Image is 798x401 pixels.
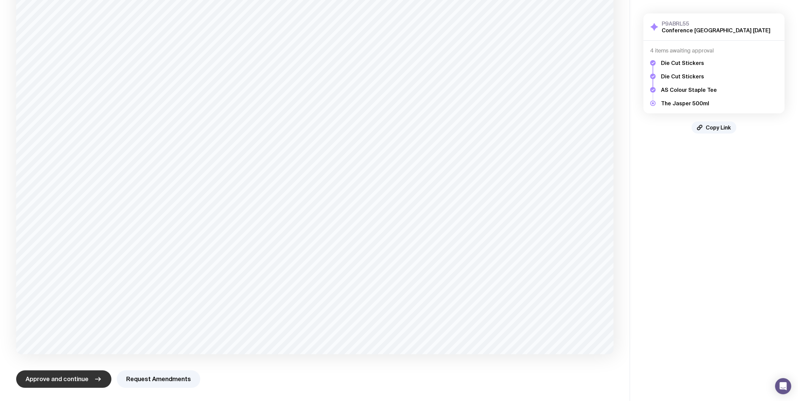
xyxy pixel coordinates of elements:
[117,370,200,388] button: Request Amendments
[661,100,717,107] h5: The Jasper 500ml
[16,370,111,388] button: Approve and continue
[662,20,770,27] h3: P9ABRL55
[775,378,791,394] div: Open Intercom Messenger
[650,47,778,54] h4: 4 items awaiting approval
[661,60,717,66] h5: Die Cut Stickers
[26,375,89,383] span: Approve and continue
[661,73,717,80] h5: Die Cut Stickers
[706,124,731,131] span: Copy Link
[662,27,770,34] h2: Conference [GEOGRAPHIC_DATA] [DATE]
[692,121,736,134] button: Copy Link
[661,86,717,93] h5: AS Colour Staple Tee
